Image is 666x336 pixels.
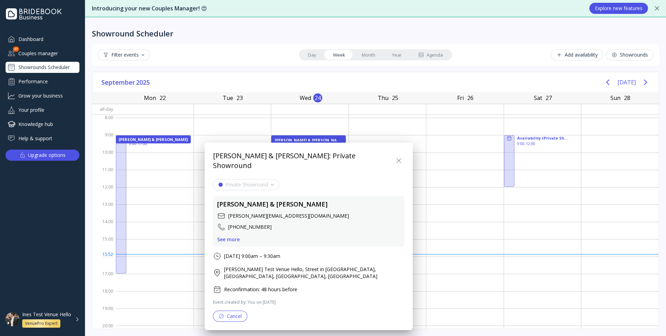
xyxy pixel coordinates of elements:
div: Private Showround [225,182,268,187]
div: [PHONE_NUMBER] [228,224,272,230]
div: Reconfirmation: 48 hours before [224,286,297,293]
button: See more [217,237,240,242]
div: Event created by: You on [DATE] [213,299,404,305]
button: Cancel [213,311,247,322]
div: [PERSON_NAME][EMAIL_ADDRESS][DOMAIN_NAME] [228,212,349,219]
div: [DATE] 9:00am – 9:30am [224,253,280,260]
div: [PERSON_NAME] & [PERSON_NAME] [217,200,327,209]
div: [PERSON_NAME] & [PERSON_NAME]: Private Showround [213,151,393,171]
button: Private Showround [213,179,279,190]
div: Cancel [219,313,242,319]
div: [PERSON_NAME] Test Venue Hello, Street in [GEOGRAPHIC_DATA], [GEOGRAPHIC_DATA], [GEOGRAPHIC_DATA]... [224,266,404,280]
